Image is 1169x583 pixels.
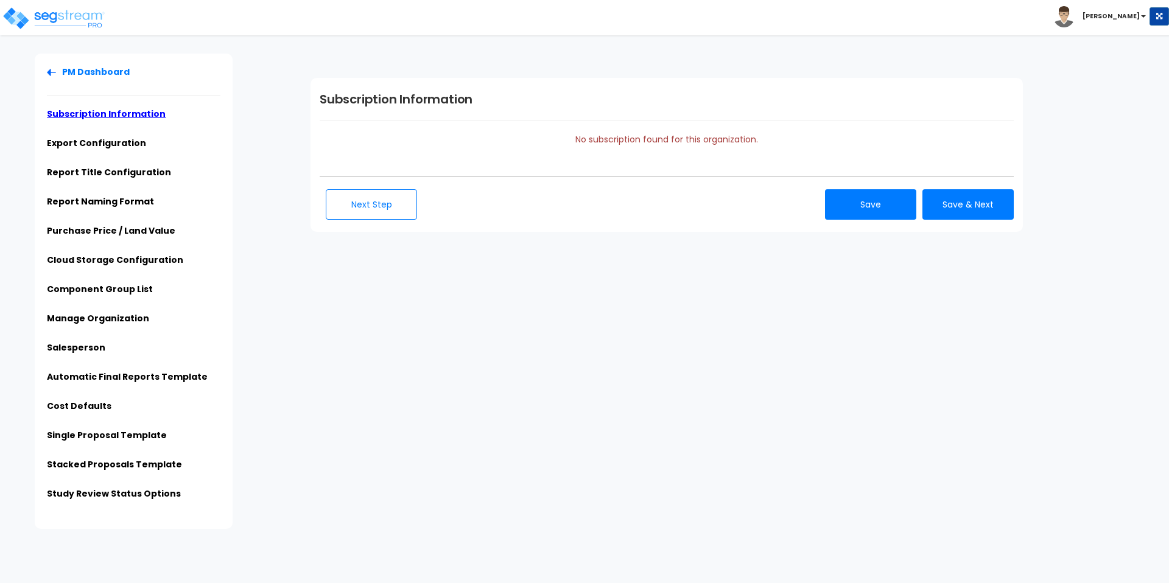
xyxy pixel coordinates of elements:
a: Single Proposal Template [47,429,167,441]
a: Cost Defaults [47,400,111,412]
button: Save & Next [922,189,1014,220]
a: Manage Organization [47,312,149,324]
a: Component Group List [47,283,153,295]
a: Stacked Proposals Template [47,458,182,470]
a: Export Configuration [47,137,146,149]
a: Salesperson [47,341,105,354]
a: Purchase Price / Land Value [47,225,175,237]
a: PM Dashboard [47,66,130,78]
img: Back [47,69,56,76]
h1: Subscription Information [320,90,1014,108]
img: logo_pro_r.png [2,6,105,30]
span: No subscription found for this organization. [575,133,758,145]
button: Next Step [326,189,417,220]
a: Cloud Storage Configuration [47,254,183,266]
button: Save [825,189,916,220]
a: Report Naming Format [47,195,154,208]
img: avatar.png [1053,6,1075,27]
a: Automatic Final Reports Template [47,371,208,383]
a: Study Review Status Options [47,487,181,500]
b: [PERSON_NAME] [1083,12,1140,21]
a: Report Title Configuration [47,166,171,178]
a: Subscription Information [47,108,166,120]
